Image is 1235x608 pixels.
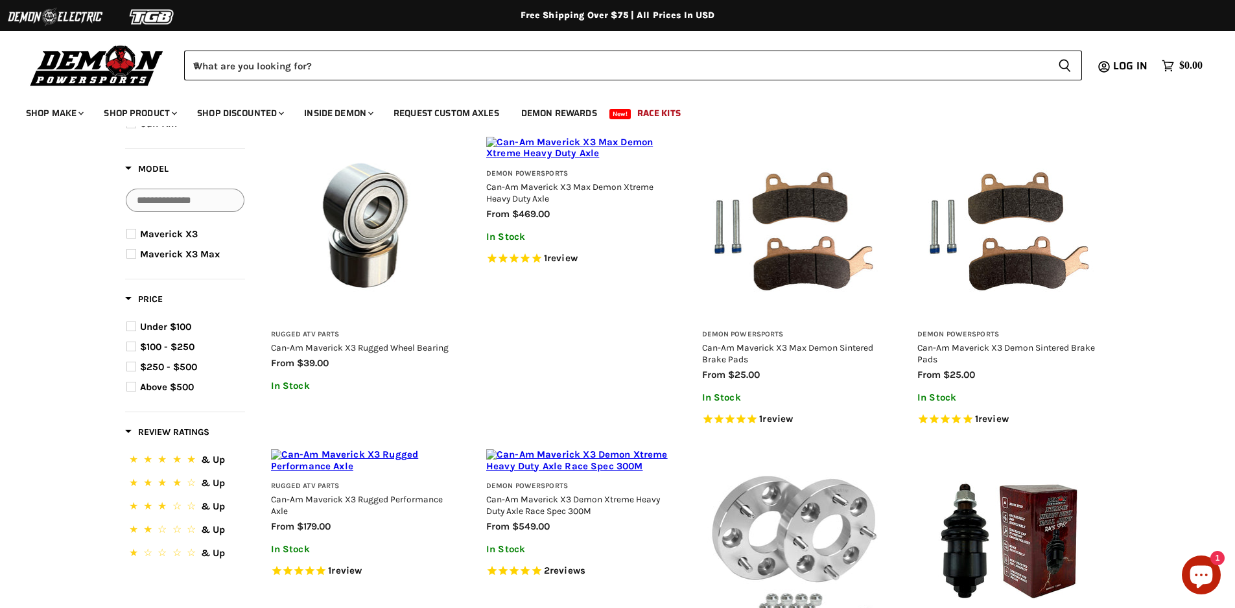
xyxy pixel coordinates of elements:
[702,330,886,340] h3: Demon Powersports
[271,482,454,491] h3: Rugged ATV Parts
[728,369,760,380] span: $25.00
[762,413,793,425] span: review
[702,137,886,320] img: Can-Am Maverick X3 Max Demon Sintered Brake Pads
[271,565,454,578] span: Rated 5.0 out of 5 stars 1 reviews
[126,452,244,471] button: 5 Stars.
[328,565,362,577] span: 1 reviews
[126,545,244,564] button: 1 Star.
[125,427,209,438] span: Review Ratings
[512,208,550,220] span: $469.00
[140,248,220,260] span: Maverick X3 Max
[1048,51,1082,80] button: Search
[294,100,381,126] a: Inside Demon
[1155,56,1209,75] a: $0.00
[126,475,244,494] button: 4 Stars.
[943,369,975,380] span: $25.00
[544,565,585,577] span: 2 reviews
[486,494,660,516] a: Can-Am Maverick X3 Demon Xtreme Heavy Duty Axle Race Spec 300M
[26,42,168,88] img: Demon Powersports
[201,500,225,512] span: & Up
[1113,58,1147,74] span: Log in
[702,413,886,427] span: Rated 5.0 out of 5 stars 1 reviews
[550,565,585,577] span: reviews
[512,520,550,532] span: $549.00
[140,381,194,393] span: Above $500
[184,51,1048,80] input: When autocomplete results are available use up and down arrows to review and enter to select
[486,544,670,555] p: In Stock
[125,426,209,442] button: Filter by Review Ratings
[297,357,329,369] span: $39.00
[201,547,225,559] span: & Up
[125,163,169,179] button: Filter by Model
[140,361,197,373] span: $250 - $500
[609,109,631,119] span: New!
[201,477,225,489] span: & Up
[702,392,886,403] p: In Stock
[140,228,198,240] span: Maverick X3
[917,413,1101,427] span: Rated 5.0 out of 5 stars 1 reviews
[16,95,1199,126] ul: Main menu
[1107,60,1155,72] a: Log in
[104,5,201,29] img: TGB Logo 2
[126,498,244,517] button: 3 Stars.
[917,330,1101,340] h3: Demon Powersports
[917,392,1101,403] p: In Stock
[99,10,1136,21] div: Free Shipping Over $75 | All Prices In USD
[187,100,292,126] a: Shop Discounted
[6,5,104,29] img: Demon Electric Logo 2
[271,449,454,472] img: Can-Am Maverick X3 Rugged Performance Axle
[486,208,510,220] span: from
[140,321,191,333] span: Under $100
[201,454,225,465] span: & Up
[486,231,670,242] p: In Stock
[184,51,1082,80] form: Product
[297,520,331,532] span: $179.00
[702,342,873,364] a: Can-Am Maverick X3 Max Demon Sintered Brake Pads
[917,342,1095,364] a: Can-Am Maverick X3 Demon Sintered Brake Pads
[486,137,670,159] img: Can-Am Maverick X3 Max Demon Xtreme Heavy Duty Axle
[975,413,1009,425] span: 1 reviews
[271,494,443,516] a: Can-Am Maverick X3 Rugged Performance Axle
[271,520,294,532] span: from
[544,252,578,264] span: 1 reviews
[486,449,670,472] img: Can-Am Maverick X3 Demon Xtreme Heavy Duty Axle Race Spec 300M
[271,342,449,353] a: Can-Am Maverick X3 Rugged Wheel Bearing
[271,544,454,555] p: In Stock
[16,100,91,126] a: Shop Make
[702,369,725,380] span: from
[486,482,670,491] h3: Demon Powersports
[201,524,225,535] span: & Up
[271,380,454,392] p: In Stock
[917,369,941,380] span: from
[759,413,793,425] span: 1 reviews
[1178,555,1225,598] inbox-online-store-chat: Shopify online store chat
[125,293,163,309] button: Filter by Price
[126,189,244,212] input: Search Options
[628,100,690,126] a: Race Kits
[271,357,294,369] span: from
[978,413,1009,425] span: review
[140,341,194,353] span: $100 - $250
[331,565,362,577] span: review
[486,181,653,204] a: Can-Am Maverick X3 Max Demon Xtreme Heavy Duty Axle
[384,100,509,126] a: Request Custom Axles
[271,137,454,320] img: Can-Am Maverick X3 Rugged Wheel Bearing
[486,520,510,532] span: from
[126,522,244,541] button: 2 Stars.
[512,100,607,126] a: Demon Rewards
[125,294,163,305] span: Price
[486,252,670,266] span: Rated 5.0 out of 5 stars 1 reviews
[917,137,1101,320] img: Can-Am Maverick X3 Demon Sintered Brake Pads
[486,565,670,578] span: Rated 5.0 out of 5 stars 2 reviews
[271,330,454,340] h3: Rugged ATV Parts
[1179,60,1203,72] span: $0.00
[94,100,185,126] a: Shop Product
[125,163,169,174] span: Model
[547,252,578,264] span: review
